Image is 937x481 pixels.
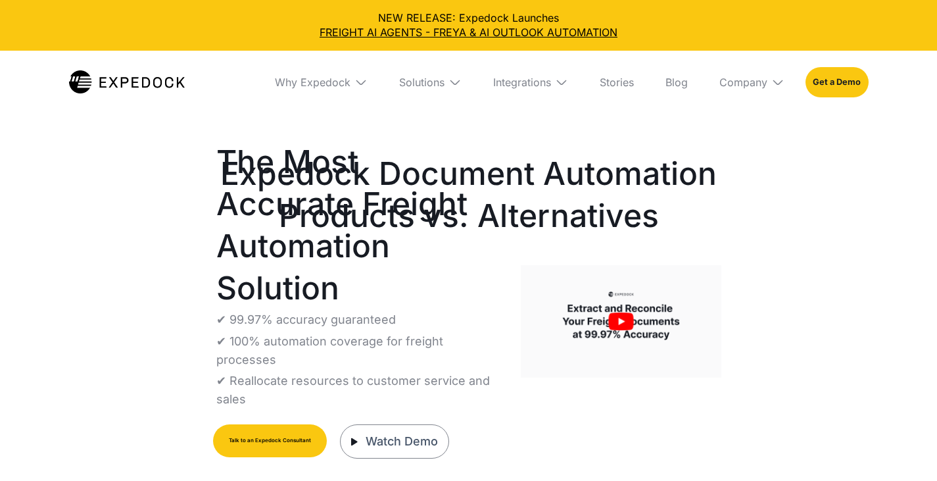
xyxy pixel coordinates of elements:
[589,51,644,114] a: Stories
[366,433,438,450] div: Watch Demo
[216,141,500,309] h1: The Most Accurate Freight Automation Solution
[719,76,767,89] div: Company
[216,332,500,369] p: ✔ 100% automation coverage for freight processes
[216,311,396,329] p: ✔ 99.97% accuracy guaranteed
[216,372,500,409] p: ✔ Reallocate resources to customer service and sales
[805,67,868,97] a: Get a Demo
[275,76,350,89] div: Why Expedock
[11,11,926,40] div: NEW RELEASE: Expedock Launches
[655,51,698,114] a: Blog
[399,76,444,89] div: Solutions
[493,76,551,89] div: Integrations
[11,25,926,39] a: FREIGHT AI AGENTS - FREYA & AI OUTLOOK AUTOMATION
[213,424,327,457] a: Talk to an Expedock Consultant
